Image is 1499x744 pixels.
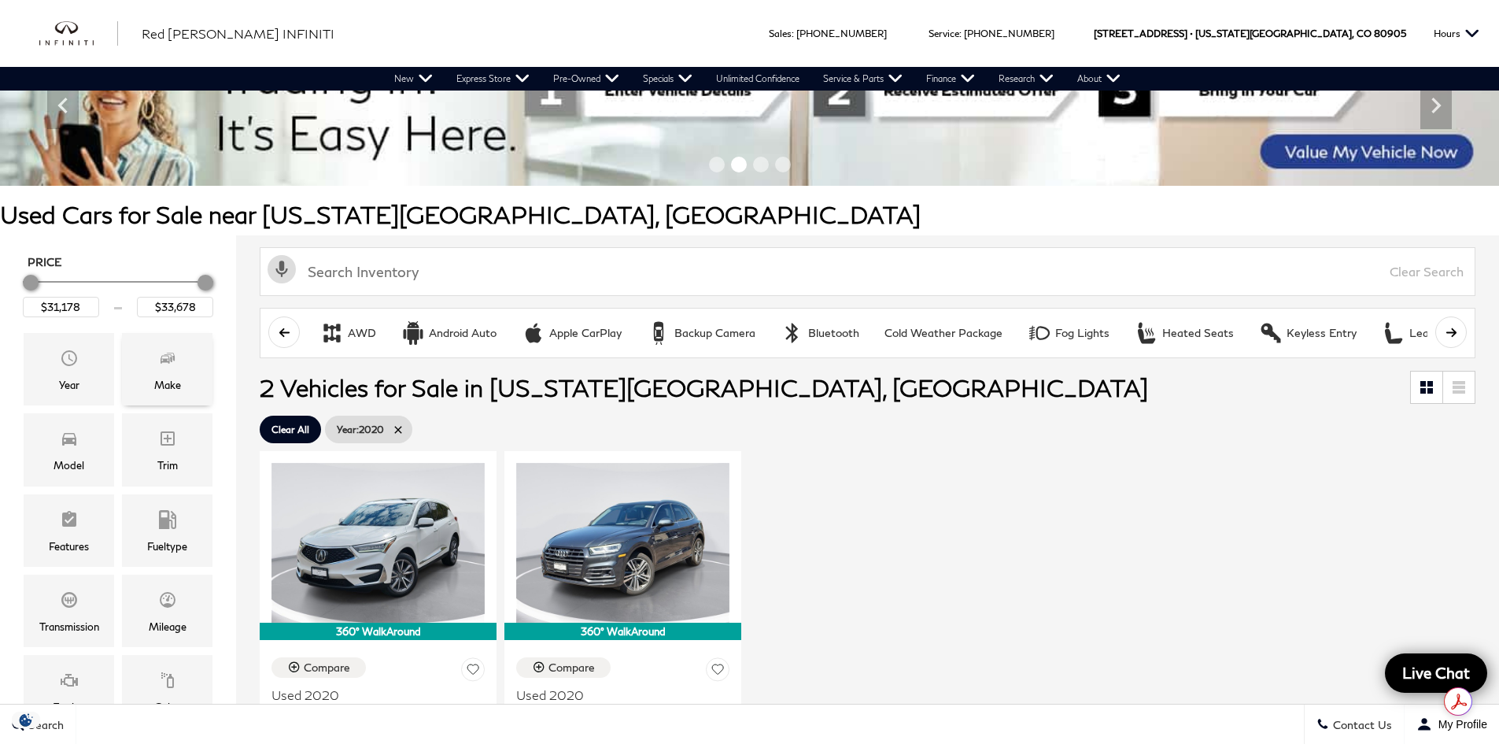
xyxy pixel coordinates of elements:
[49,538,89,555] div: Features
[304,661,350,675] div: Compare
[271,687,485,719] a: Used 2020Acura RDX Technology Package
[320,321,344,345] div: AWD
[271,420,309,439] span: Clear All
[137,297,213,317] input: Maximum
[122,413,212,486] div: TrimTrim
[1287,326,1357,340] div: Keyless Entry
[122,575,212,647] div: MileageMileage
[1435,316,1467,348] button: scroll right
[516,687,729,719] a: Used 2020Audi Q5 e 55 Prestige
[271,463,485,623] img: 2020 Acura RDX Technology Package
[1373,316,1492,350] button: Leather SeatsLeather Seats
[1259,321,1283,345] div: Keyless Entry
[158,345,177,376] span: Make
[929,28,959,39] span: Service
[149,618,186,635] div: Mileage
[706,657,729,687] button: Save Vehicle
[393,316,505,350] button: Android AutoAndroid Auto
[23,275,39,291] div: Minimum Price
[959,28,962,39] span: :
[504,623,741,640] div: 360° WalkAround
[811,67,914,91] a: Service & Parts
[987,67,1065,91] a: Research
[914,67,987,91] a: Finance
[1094,28,1406,39] a: [STREET_ADDRESS] • [US_STATE][GEOGRAPHIC_DATA], CO 80905
[775,157,791,172] span: Go to slide 4
[337,424,359,435] span: Year :
[158,587,177,618] span: Mileage
[122,333,212,405] div: MakeMake
[1055,326,1109,340] div: Fog Lights
[158,425,177,457] span: Trim
[271,657,366,678] button: Compare Vehicle
[1065,67,1132,91] a: About
[1382,321,1405,345] div: Leather Seats
[60,425,79,457] span: Model
[401,321,425,345] div: Android Auto
[24,333,114,405] div: YearYear
[24,575,114,647] div: TransmissionTransmission
[47,82,79,129] div: Previous
[1385,653,1487,693] a: Live Chat
[1028,321,1051,345] div: Fog Lights
[1135,321,1158,345] div: Heated Seats
[1162,326,1234,340] div: Heated Seats
[59,376,79,394] div: Year
[53,698,85,716] div: Engine
[24,718,64,731] span: Search
[260,623,497,640] div: 360° WalkAround
[60,345,79,376] span: Year
[24,494,114,567] div: FeaturesFeatures
[884,326,1002,340] div: Cold Weather Package
[39,21,118,46] a: infiniti
[516,687,718,703] span: Used 2020
[312,316,385,350] button: AWDAWD
[1420,82,1452,129] div: Next
[260,247,1475,296] input: Search Inventory
[516,463,729,623] img: 2020 Audi Q5 e 55 Prestige
[647,321,670,345] div: Backup Camera
[271,687,473,703] span: Used 2020
[382,67,1132,91] nav: Main Navigation
[158,506,177,538] span: Fueltype
[964,28,1054,39] a: [PHONE_NUMBER]
[549,326,622,340] div: Apple CarPlay
[24,655,114,727] div: EngineEngine
[1409,326,1483,340] div: Leather Seats
[39,21,118,46] img: INFINITI
[516,657,611,678] button: Compare Vehicle
[461,657,485,687] button: Save Vehicle
[548,661,595,675] div: Compare
[796,28,887,39] a: [PHONE_NUMBER]
[1250,316,1365,350] button: Keyless EntryKeyless Entry
[429,326,497,340] div: Android Auto
[122,655,212,727] div: ColorColor
[23,269,213,317] div: Price
[268,255,296,283] svg: Click to toggle on voice search
[1405,705,1499,744] button: Open user profile menu
[60,506,79,538] span: Features
[24,413,114,486] div: ModelModel
[154,698,180,716] div: Color
[147,538,187,555] div: Fueltype
[60,667,79,698] span: Engine
[792,28,794,39] span: :
[631,67,704,91] a: Specials
[260,373,1148,402] span: 2 Vehicles for Sale in [US_STATE][GEOGRAPHIC_DATA], [GEOGRAPHIC_DATA]
[808,326,859,340] div: Bluetooth
[731,157,747,172] span: Go to slide 2
[382,67,445,91] a: New
[54,457,84,474] div: Model
[268,316,300,348] button: scroll left
[1432,718,1487,731] span: My Profile
[1019,316,1118,350] button: Fog LightsFog Lights
[142,26,334,41] span: Red [PERSON_NAME] INFINITI
[1394,663,1478,683] span: Live Chat
[781,321,804,345] div: Bluetooth
[674,326,755,340] div: Backup Camera
[772,316,868,350] button: BluetoothBluetooth
[60,587,79,618] span: Transmission
[638,316,764,350] button: Backup CameraBackup Camera
[513,316,630,350] button: Apple CarPlayApple CarPlay
[337,420,384,439] span: 2020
